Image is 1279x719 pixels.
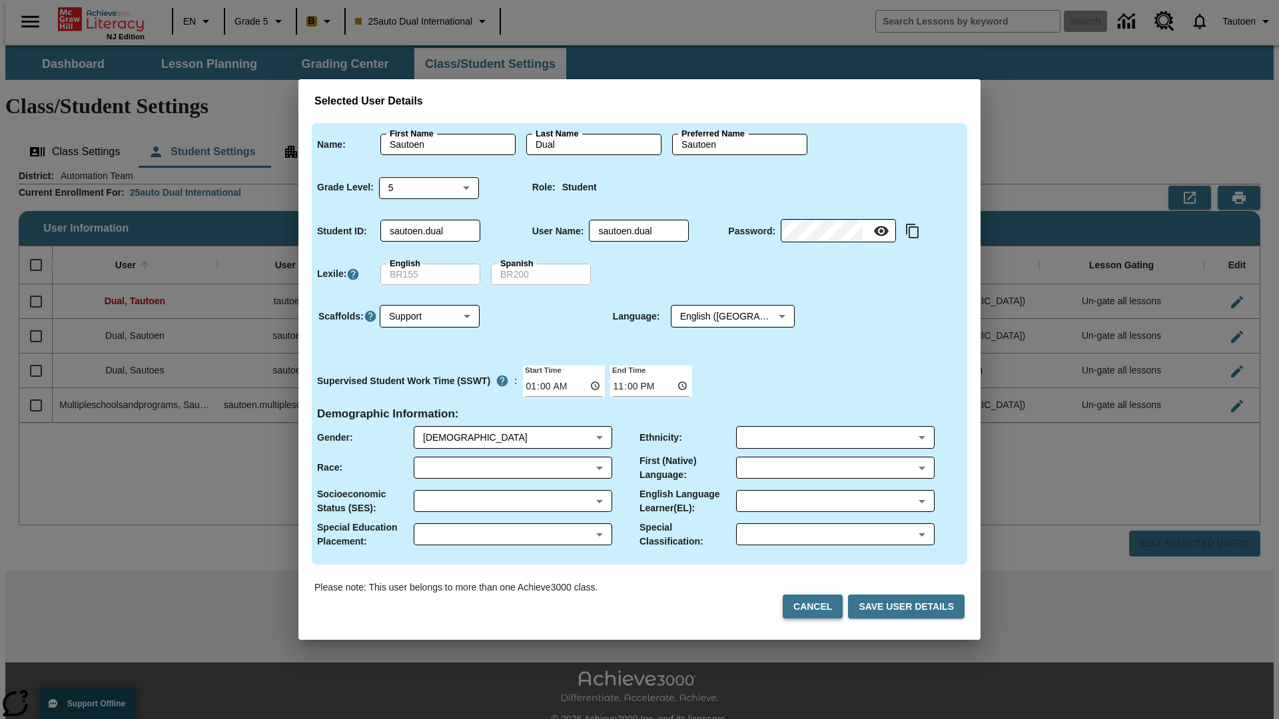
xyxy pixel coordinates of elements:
button: Copy text to clipboard [901,220,924,242]
p: English Language Learner(EL) : [639,487,736,515]
div: Support [380,306,480,328]
label: Start Time [523,364,562,375]
div: Grade Level [379,176,479,198]
p: Student ID : [317,224,367,238]
button: Supervised Student Work Time is the timeframe when students can take LevelSet and when lessons ar... [490,369,514,393]
label: Spanish [500,258,534,270]
p: Gender : [317,431,353,445]
p: Race : [317,461,342,475]
label: English [390,258,420,270]
label: End Time [610,364,645,375]
p: Grade Level : [317,180,374,194]
div: 5 [379,176,479,198]
button: Save User Details [848,595,965,619]
p: Special Education Placement : [317,521,414,549]
p: Ethnicity : [639,431,682,445]
p: Socioeconomic Status (SES) : [317,487,414,515]
p: Lexile : [317,267,346,281]
label: Preferred Name [681,128,745,140]
p: Scaffolds : [318,310,364,324]
label: First Name [390,128,434,140]
p: Special Classification : [639,521,736,549]
p: First (Native) Language : [639,454,736,482]
div: Scaffolds [380,306,480,328]
button: Reveal Password [868,218,895,244]
p: Name : [317,138,346,152]
h3: Selected User Details [314,95,965,108]
p: Language : [613,310,660,324]
label: Last Name [536,128,578,140]
div: : [317,369,518,393]
div: English ([GEOGRAPHIC_DATA]) [671,306,795,328]
button: Click here to know more about Scaffolds [364,310,377,324]
h4: Demographic Information : [317,407,459,421]
div: User Name [589,220,689,242]
p: Password : [728,224,775,238]
div: Student ID [380,220,480,242]
p: Supervised Student Work Time (SSWT) [317,374,490,388]
div: Password [781,220,896,242]
div: Female [423,431,591,444]
p: User Name : [532,224,584,238]
p: Please note: This user belongs to more than one Achieve3000 class. [314,581,598,595]
p: Role : [532,180,556,194]
p: Student [562,180,597,194]
a: Click here to know more about Lexiles, Will open in new tab [346,268,360,281]
div: Language [671,306,795,328]
button: Cancel [783,595,843,619]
